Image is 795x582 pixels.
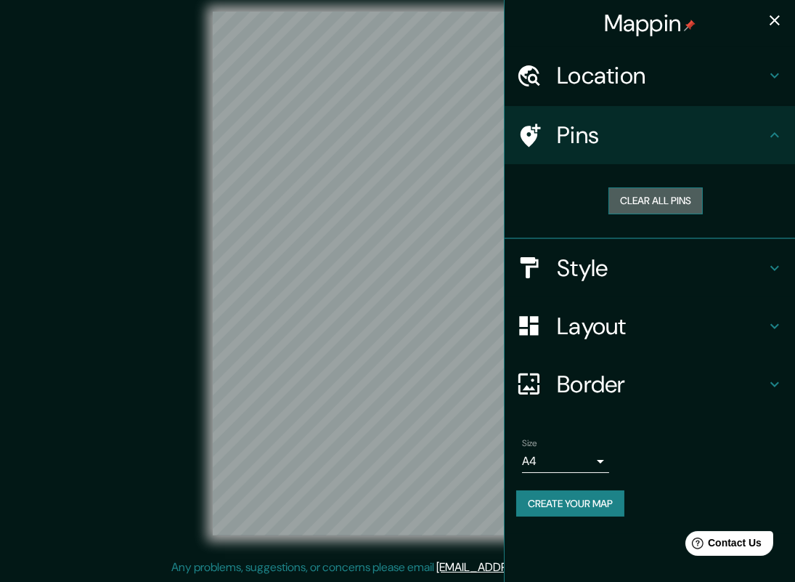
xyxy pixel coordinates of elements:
[557,312,766,341] h4: Layout
[437,559,616,575] a: [EMAIL_ADDRESS][DOMAIN_NAME]
[505,47,795,105] div: Location
[604,9,696,38] h4: Mappin
[213,12,583,535] canvas: Map
[522,437,537,449] label: Size
[684,20,696,31] img: pin-icon.png
[557,61,766,90] h4: Location
[505,106,795,164] div: Pins
[557,121,766,150] h4: Pins
[608,187,703,214] button: Clear all pins
[505,239,795,297] div: Style
[522,450,609,473] div: A4
[172,559,619,576] p: Any problems, suggestions, or concerns please email .
[505,355,795,413] div: Border
[505,297,795,355] div: Layout
[516,490,624,517] button: Create your map
[557,370,766,399] h4: Border
[557,254,766,283] h4: Style
[666,525,779,566] iframe: Help widget launcher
